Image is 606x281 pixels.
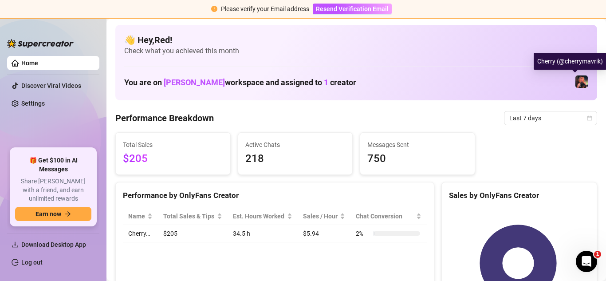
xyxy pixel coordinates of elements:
div: Sales by OnlyFans Creator [449,190,590,202]
span: Total Sales [123,140,223,150]
span: 1 [594,251,601,258]
th: Sales / Hour [298,208,351,225]
span: Sales / Hour [303,211,338,221]
span: 2 % [356,229,370,238]
h4: Performance Breakdown [115,112,214,124]
button: Earn nowarrow-right [15,207,91,221]
div: Est. Hours Worked [233,211,285,221]
td: $5.94 [298,225,351,242]
iframe: Intercom live chat [576,251,597,272]
th: Name [123,208,158,225]
span: 🎁 Get $100 in AI Messages [15,156,91,174]
span: Check what you achieved this month [124,46,588,56]
span: Total Sales & Tips [163,211,215,221]
span: Messages Sent [367,140,468,150]
td: 34.5 h [228,225,298,242]
span: Chat Conversion [356,211,414,221]
span: 218 [245,150,346,167]
span: [PERSON_NAME] [164,78,225,87]
img: Cherry (@cherrymavrik) [575,75,588,88]
div: Please verify your Email address [221,4,309,14]
span: download [12,241,19,248]
td: $205 [158,225,228,242]
span: Earn now [35,210,61,218]
span: calendar [587,115,592,121]
span: 1 [324,78,328,87]
a: Home [21,59,38,67]
div: Performance by OnlyFans Creator [123,190,427,202]
th: Chat Conversion [350,208,426,225]
th: Total Sales & Tips [158,208,228,225]
a: Settings [21,100,45,107]
a: Discover Viral Videos [21,82,81,89]
span: $205 [123,150,223,167]
img: logo-BBDzfeDw.svg [7,39,74,48]
span: exclamation-circle [211,6,217,12]
span: 750 [367,150,468,167]
span: Active Chats [245,140,346,150]
td: Cherry… [123,225,158,242]
span: Resend Verification Email [316,5,389,12]
button: Resend Verification Email [313,4,392,14]
span: Share [PERSON_NAME] with a friend, and earn unlimited rewards [15,177,91,203]
a: Log out [21,259,43,266]
span: Download Desktop App [21,241,86,248]
span: arrow-right [65,211,71,217]
h1: You are on workspace and assigned to creator [124,78,356,87]
h4: 👋 Hey, Red ! [124,34,588,46]
span: Last 7 days [509,111,592,125]
span: Name [128,211,146,221]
